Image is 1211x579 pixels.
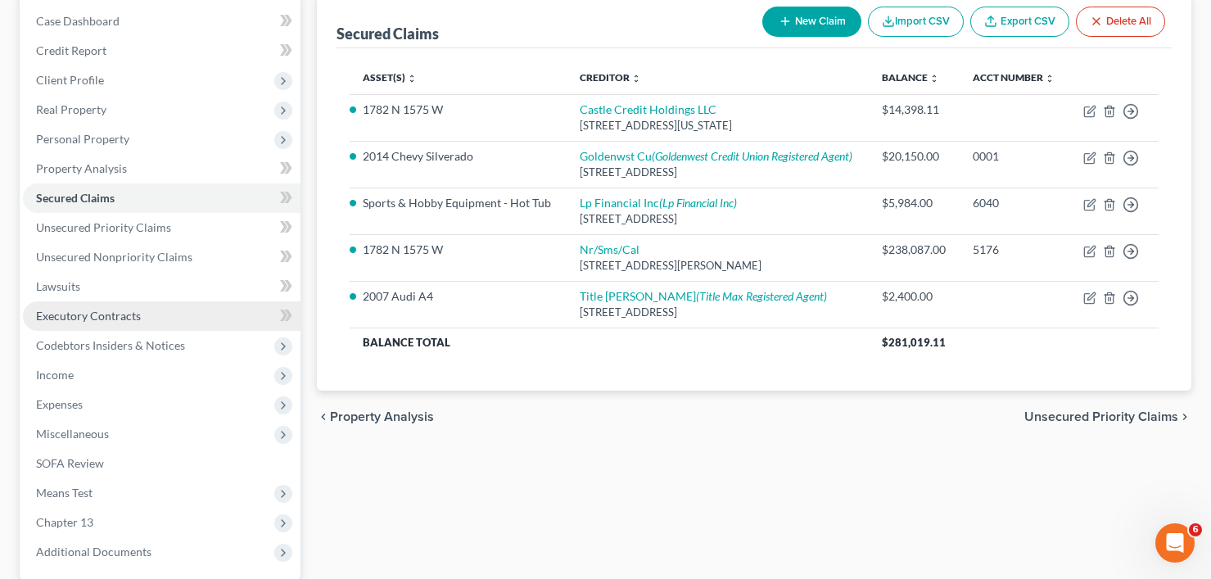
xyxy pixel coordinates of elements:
span: Means Test [36,486,93,500]
iframe: Intercom live chat [1155,523,1195,563]
span: Property Analysis [36,161,127,175]
span: $281,019.11 [882,336,946,349]
li: 2007 Audi A4 [363,288,554,305]
i: (Lp Financial Inc) [659,196,737,210]
i: chevron_left [317,410,330,423]
a: Secured Claims [23,183,300,213]
span: Case Dashboard [36,14,120,28]
div: $238,087.00 [882,242,947,258]
a: Executory Contracts [23,301,300,331]
i: (Title Max Registered Agent) [696,289,827,303]
div: 0001 [973,148,1056,165]
a: SOFA Review [23,449,300,478]
div: [STREET_ADDRESS][US_STATE] [580,118,856,133]
a: Nr/Sms/Cal [580,242,639,256]
span: Executory Contracts [36,309,141,323]
i: unfold_more [631,74,641,84]
span: Lawsuits [36,279,80,293]
span: Income [36,368,74,382]
div: $5,984.00 [882,195,947,211]
i: unfold_more [407,74,417,84]
div: 6040 [973,195,1056,211]
span: Additional Documents [36,545,151,559]
a: Lp Financial Inc(Lp Financial Inc) [580,196,737,210]
div: 5176 [973,242,1056,258]
a: Balance unfold_more [882,71,939,84]
button: Import CSV [868,7,964,37]
a: Acct Number unfold_more [973,71,1055,84]
div: $2,400.00 [882,288,947,305]
a: Unsecured Nonpriority Claims [23,242,300,272]
span: Unsecured Priority Claims [1024,410,1178,423]
div: [STREET_ADDRESS][PERSON_NAME] [580,258,856,274]
i: (Goldenwest Credit Union Registered Agent) [652,149,852,163]
a: Credit Report [23,36,300,66]
span: Credit Report [36,43,106,57]
i: unfold_more [1045,74,1055,84]
a: Asset(s) unfold_more [363,71,417,84]
a: Export CSV [970,7,1069,37]
div: [STREET_ADDRESS] [580,165,856,180]
a: Title [PERSON_NAME](Title Max Registered Agent) [580,289,827,303]
li: Sports & Hobby Equipment - Hot Tub [363,195,554,211]
div: $14,398.11 [882,102,947,118]
a: Creditor unfold_more [580,71,641,84]
button: New Claim [762,7,861,37]
button: Unsecured Priority Claims chevron_right [1024,410,1191,423]
a: Case Dashboard [23,7,300,36]
span: Property Analysis [330,410,434,423]
span: Secured Claims [36,191,115,205]
span: SOFA Review [36,456,104,470]
span: Chapter 13 [36,515,93,529]
a: Lawsuits [23,272,300,301]
th: Balance Total [350,328,869,357]
span: Client Profile [36,73,104,87]
a: Property Analysis [23,154,300,183]
i: unfold_more [929,74,939,84]
div: $20,150.00 [882,148,947,165]
span: Unsecured Nonpriority Claims [36,250,192,264]
span: Unsecured Priority Claims [36,220,171,234]
span: Expenses [36,397,83,411]
a: Castle Credit Holdings LLC [580,102,716,116]
a: Unsecured Priority Claims [23,213,300,242]
li: 1782 N 1575 W [363,102,554,118]
button: Delete All [1076,7,1165,37]
div: [STREET_ADDRESS] [580,211,856,227]
span: 6 [1189,523,1202,536]
div: Secured Claims [337,24,439,43]
span: Personal Property [36,132,129,146]
li: 2014 Chevy Silverado [363,148,554,165]
li: 1782 N 1575 W [363,242,554,258]
a: Goldenwst Cu(Goldenwest Credit Union Registered Agent) [580,149,852,163]
button: chevron_left Property Analysis [317,410,434,423]
div: [STREET_ADDRESS] [580,305,856,320]
i: chevron_right [1178,410,1191,423]
span: Miscellaneous [36,427,109,441]
span: Codebtors Insiders & Notices [36,338,185,352]
span: Real Property [36,102,106,116]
